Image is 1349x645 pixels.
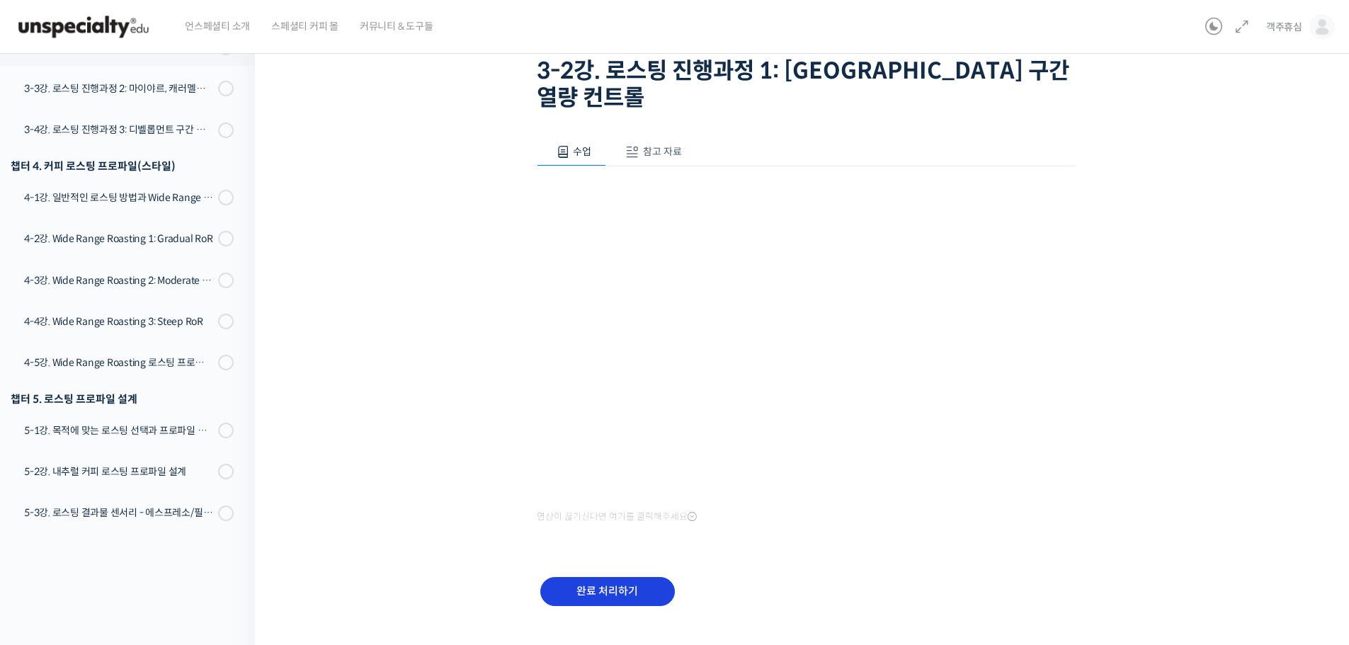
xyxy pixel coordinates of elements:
div: 챕터 4. 커피 로스팅 프로파일(스타일) [11,156,234,176]
span: 객주휴심 [1266,21,1302,33]
a: 대화 [93,449,183,484]
div: 4-5강. Wide Range Roasting 로스팅 프로파일 비교 [24,355,214,370]
div: 4-4강. Wide Range Roasting 3: Steep RoR [24,314,214,329]
span: 영상이 끊기신다면 여기를 클릭해주세요 [537,511,697,523]
span: 참고 자료 [643,145,682,158]
div: 5-1강. 목적에 맞는 로스팅 선택과 프로파일 설계 [24,423,214,438]
div: 4-2강. Wide Range Roasting 1: Gradual RoR [24,231,214,246]
input: 완료 처리하기 [540,577,675,606]
div: 5-3강. 로스팅 결과물 센서리 - 에스프레소/필터 커피 [24,505,214,520]
h1: 3-2강. 로스팅 진행과정 1: [GEOGRAPHIC_DATA] 구간 열량 컨트롤 [537,57,1075,112]
a: 설정 [183,449,272,484]
span: 설정 [219,470,236,481]
div: 3-4강. 로스팅 진행과정 3: 디벨롭먼트 구간 열량 컨트롤 [24,122,214,137]
div: 챕터 5. 로스팅 프로파일 설계 [11,389,234,409]
span: 수업 [573,145,591,158]
div: 5-2강. 내추럴 커피 로스팅 프로파일 설계 [24,464,214,479]
div: 4-3강. Wide Range Roasting 2: Moderate RoR [24,273,214,288]
span: 대화 [130,471,147,482]
span: 홈 [45,470,53,481]
a: 홈 [4,449,93,484]
div: 3-3강. 로스팅 진행과정 2: 마이야르, 캐러멜라이즈 구간 열량 컨트롤 [24,81,214,96]
div: 4-1강. 일반적인 로스팅 방법과 Wide Range Roasting [24,190,214,205]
